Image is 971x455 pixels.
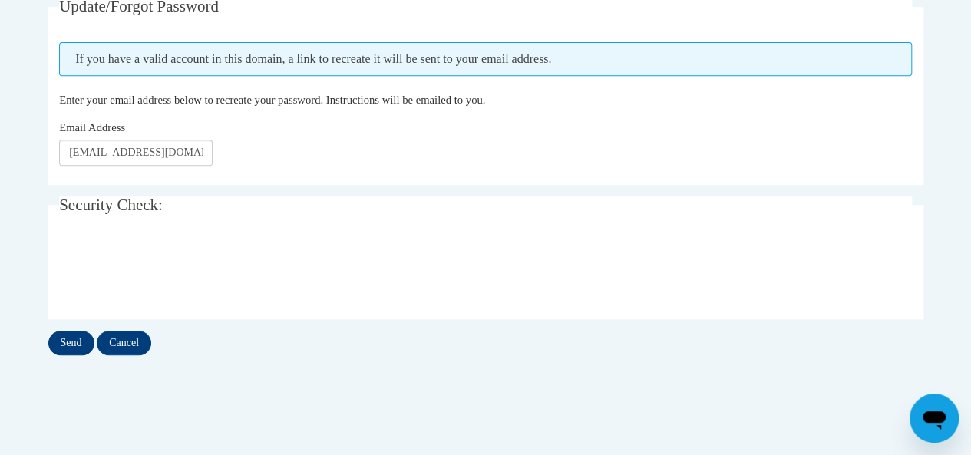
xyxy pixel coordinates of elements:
span: Enter your email address below to recreate your password. Instructions will be emailed to you. [59,94,485,106]
span: Email Address [59,121,125,134]
iframe: reCAPTCHA [59,240,292,300]
span: Security Check: [59,196,163,214]
input: Email [59,140,213,166]
span: If you have a valid account in this domain, a link to recreate it will be sent to your email addr... [59,42,912,76]
input: Send [48,331,94,355]
iframe: Button to launch messaging window [910,394,959,443]
input: Cancel [97,331,151,355]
